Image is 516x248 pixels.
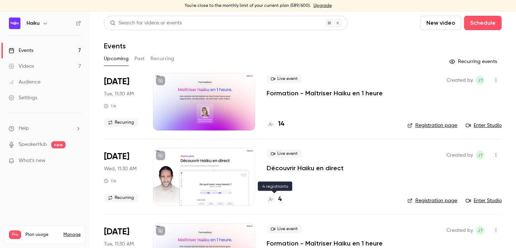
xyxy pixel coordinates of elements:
[446,76,473,85] span: Created by
[104,118,138,127] span: Recurring
[104,76,129,87] span: [DATE]
[464,16,502,30] button: Schedule
[267,89,383,97] a: Formation - Maîtriser Haiku en 1 heure
[104,178,116,184] div: 1 h
[104,226,129,238] span: [DATE]
[9,47,33,54] div: Events
[478,151,483,159] span: jT
[104,42,126,50] h1: Events
[267,164,344,172] a: Découvrir Haiku en direct
[478,76,483,85] span: jT
[466,197,502,204] a: Enter Studio
[104,73,142,130] div: Sep 16 Tue, 11:30 AM (Europe/Paris)
[104,194,138,202] span: Recurring
[407,122,457,129] a: Registration page
[19,157,46,164] span: What's new
[104,90,134,97] span: Tue, 11:30 AM
[407,197,457,204] a: Registration page
[446,56,502,67] button: Recurring events
[104,103,116,109] div: 1 h
[478,226,483,235] span: jT
[267,75,302,83] span: Live event
[63,232,81,238] a: Manage
[446,151,473,159] span: Created by
[110,19,182,27] div: Search for videos or events
[267,195,282,204] a: 4
[9,18,20,29] img: Haiku
[314,3,332,9] a: Upgrade
[27,20,39,27] h6: Haiku
[104,148,142,205] div: Sep 17 Wed, 11:30 AM (Europe/Paris)
[267,225,302,233] span: Live event
[19,141,47,148] a: SpeakerHub
[104,151,129,162] span: [DATE]
[476,76,484,85] span: jean Touzet
[267,119,284,129] a: 14
[9,63,34,70] div: Videos
[9,125,81,132] li: help-dropdown-opener
[150,53,175,65] button: Recurring
[25,232,59,238] span: Plan usage
[476,151,484,159] span: jean Touzet
[9,94,37,101] div: Settings
[446,226,473,235] span: Created by
[104,240,134,248] span: Tue, 11:30 AM
[278,195,282,204] h4: 4
[278,119,284,129] h4: 14
[104,165,137,172] span: Wed, 11:30 AM
[466,122,502,129] a: Enter Studio
[267,239,383,248] a: Formation - Maîtriser Haiku en 1 heure
[134,53,145,65] button: Past
[267,149,302,158] span: Live event
[51,141,66,148] span: new
[9,78,40,86] div: Audience
[9,230,21,239] span: Pro
[19,125,29,132] span: Help
[104,53,129,65] button: Upcoming
[420,16,461,30] button: New video
[476,226,484,235] span: jean Touzet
